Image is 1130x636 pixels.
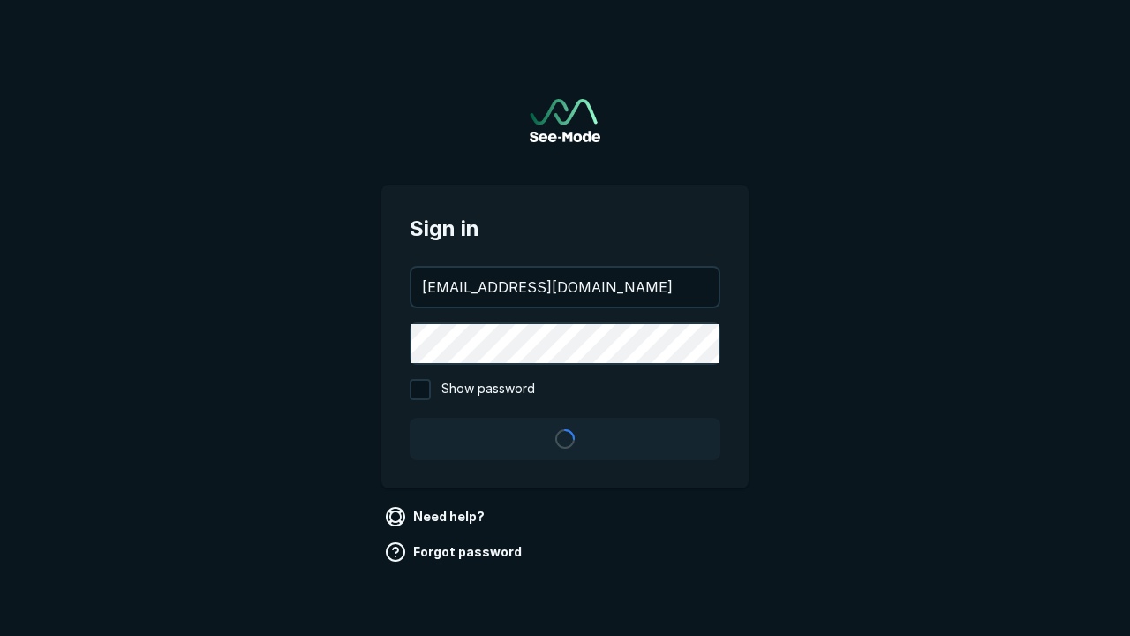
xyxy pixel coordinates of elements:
a: Forgot password [381,538,529,566]
span: Sign in [410,213,720,245]
span: Show password [441,379,535,400]
a: Go to sign in [530,99,600,142]
a: Need help? [381,503,492,531]
img: See-Mode Logo [530,99,600,142]
input: your@email.com [411,268,719,307]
